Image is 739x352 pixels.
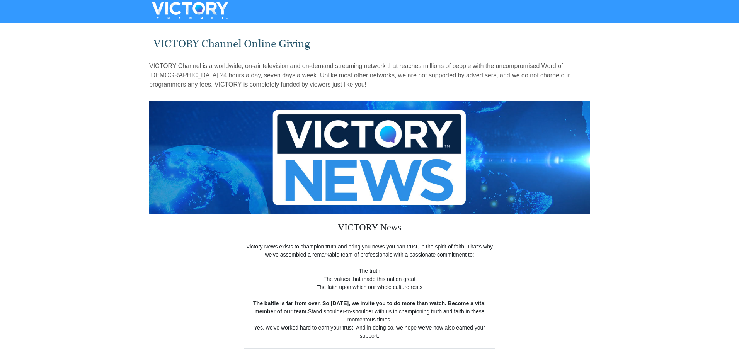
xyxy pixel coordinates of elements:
strong: The battle is far from over. So [DATE], we invite you to do more than watch. Become a vital membe... [253,300,486,315]
h1: VICTORY Channel Online Giving [153,37,586,50]
div: Victory News exists to champion truth and bring you news you can trust, in the spirit of faith. T... [244,243,495,340]
img: VICTORYTHON - VICTORY Channel [142,2,238,19]
h3: VICTORY News [244,214,495,243]
p: VICTORY Channel is a worldwide, on-air television and on-demand streaming network that reaches mi... [149,61,590,89]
